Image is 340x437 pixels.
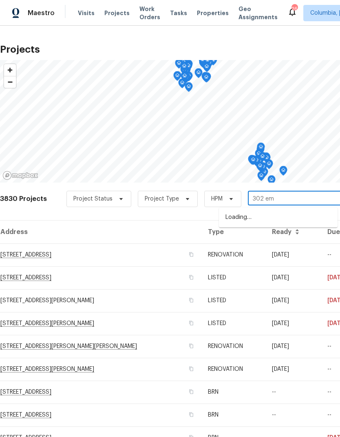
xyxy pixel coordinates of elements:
[188,297,195,304] button: Copy Address
[194,68,203,81] div: Map marker
[78,9,95,17] span: Visits
[184,61,192,74] div: Map marker
[248,155,256,167] div: Map marker
[201,381,265,404] td: BRN
[73,195,113,203] span: Project Status
[4,64,16,76] button: Zoom in
[265,221,321,243] th: Ready
[256,161,264,174] div: Map marker
[265,289,321,312] td: [DATE]
[201,404,265,426] td: BRN
[188,319,195,327] button: Copy Address
[267,175,276,188] div: Map marker
[188,274,195,281] button: Copy Address
[175,59,183,71] div: Map marker
[256,145,265,158] div: Map marker
[257,171,265,184] div: Map marker
[199,55,207,68] div: Map marker
[265,159,273,172] div: Map marker
[201,289,265,312] td: LISTED
[265,358,321,381] td: [DATE]
[104,9,130,17] span: Projects
[263,153,271,166] div: Map marker
[258,152,267,165] div: Map marker
[279,166,287,178] div: Map marker
[201,266,265,289] td: LISTED
[265,335,321,358] td: [DATE]
[201,243,265,266] td: RENOVATION
[265,266,321,289] td: [DATE]
[257,143,265,155] div: Map marker
[211,195,223,203] span: HPM
[202,73,210,85] div: Map marker
[201,221,265,243] th: Type
[291,5,297,13] div: 26
[209,56,217,68] div: Map marker
[178,78,186,91] div: Map marker
[249,155,257,168] div: Map marker
[201,358,265,381] td: RENOVATION
[238,5,278,21] span: Geo Assignments
[188,411,195,418] button: Copy Address
[255,149,263,162] div: Map marker
[28,9,55,17] span: Maestro
[188,365,195,372] button: Copy Address
[219,207,338,227] div: Loading…
[173,71,181,84] div: Map marker
[265,404,321,426] td: --
[265,243,321,266] td: [DATE]
[185,82,193,95] div: Map marker
[203,62,211,75] div: Map marker
[145,195,179,203] span: Project Type
[139,5,160,21] span: Work Orders
[265,312,321,335] td: [DATE]
[201,312,265,335] td: LISTED
[197,9,229,17] span: Properties
[181,71,189,84] div: Map marker
[170,10,187,16] span: Tasks
[188,342,195,350] button: Copy Address
[201,335,265,358] td: RENOVATION
[265,381,321,404] td: --
[188,251,195,258] button: Copy Address
[2,171,38,180] a: Mapbox homepage
[4,76,16,88] button: Zoom out
[188,388,195,395] button: Copy Address
[180,62,188,74] div: Map marker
